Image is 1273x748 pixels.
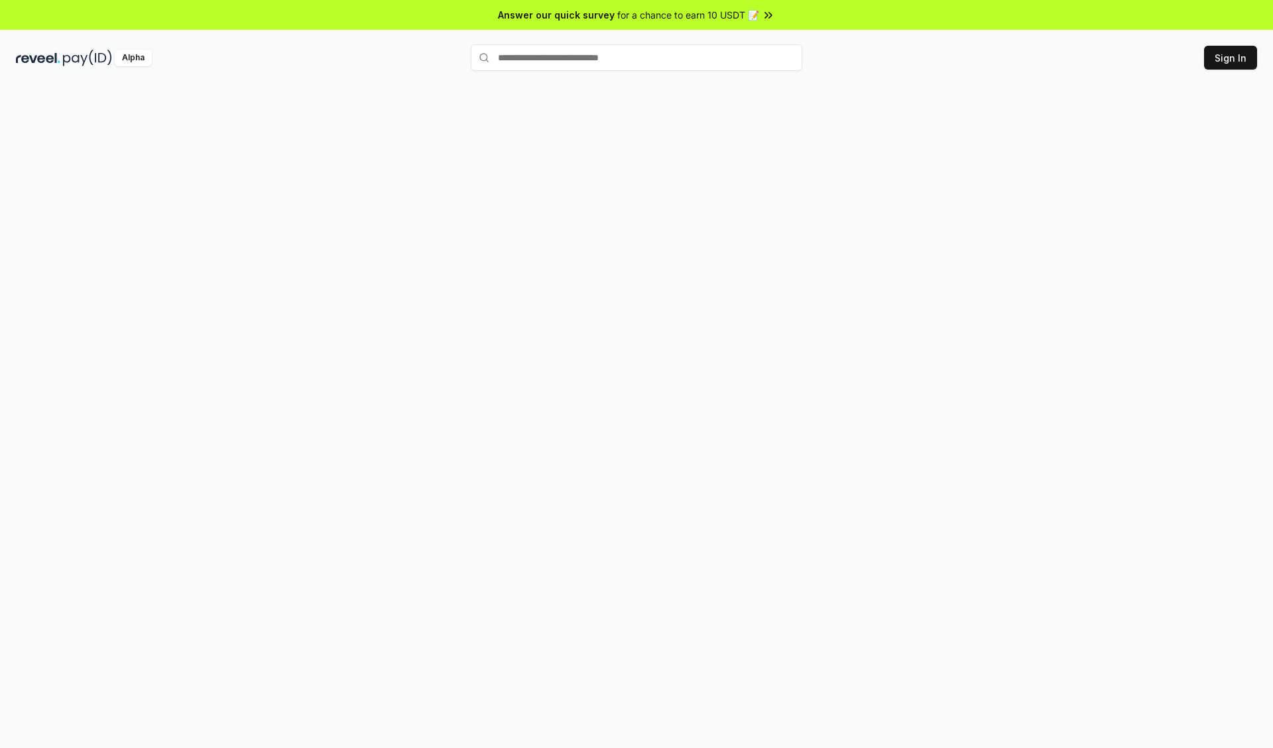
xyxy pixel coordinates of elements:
div: Alpha [115,50,152,66]
button: Sign In [1204,46,1257,70]
img: pay_id [63,50,112,66]
img: reveel_dark [16,50,60,66]
span: for a chance to earn 10 USDT 📝 [617,8,759,22]
span: Answer our quick survey [498,8,615,22]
